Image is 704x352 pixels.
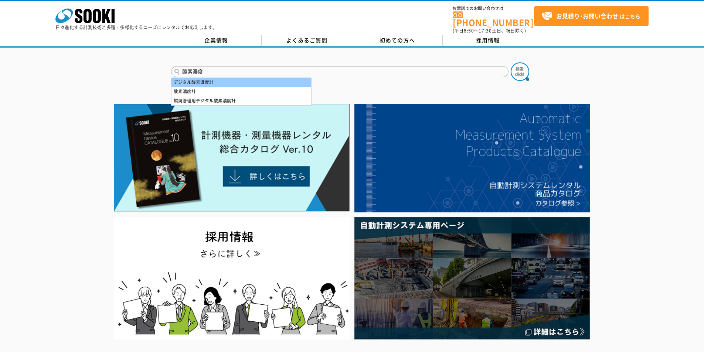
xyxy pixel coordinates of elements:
[171,35,262,46] a: 企業情報
[354,104,590,212] img: 自動計測システムカタログ
[464,27,474,34] span: 8:50
[556,11,618,20] strong: お見積り･お問い合わせ
[114,104,350,212] img: Catalog Ver10
[453,11,534,27] a: [PHONE_NUMBER]
[511,62,529,81] img: btn_search.png
[114,217,350,339] img: SOOKI recruit
[443,35,533,46] a: 採用情報
[453,6,534,11] span: お電話でのお問い合わせは
[380,36,415,44] span: 初めての方へ
[171,66,509,77] input: 商品名、型式、NETIS番号を入力してください
[534,6,649,26] a: お見積り･お問い合わせはこちら
[171,78,311,87] div: デジタル酸素濃度計
[171,87,311,96] div: 酸素濃度計
[171,96,311,105] div: 燃焼管理用デジタル酸素濃度計
[262,35,352,46] a: よくあるご質問
[55,25,217,30] p: 日々進化する計測技術と多種・多様化するニーズにレンタルでお応えします。
[352,35,443,46] a: 初めての方へ
[479,27,492,34] span: 17:30
[354,217,590,339] img: 自動計測システム専用ページ
[453,27,526,34] span: (平日 ～ 土日、祝日除く)
[541,11,640,22] span: はこちら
